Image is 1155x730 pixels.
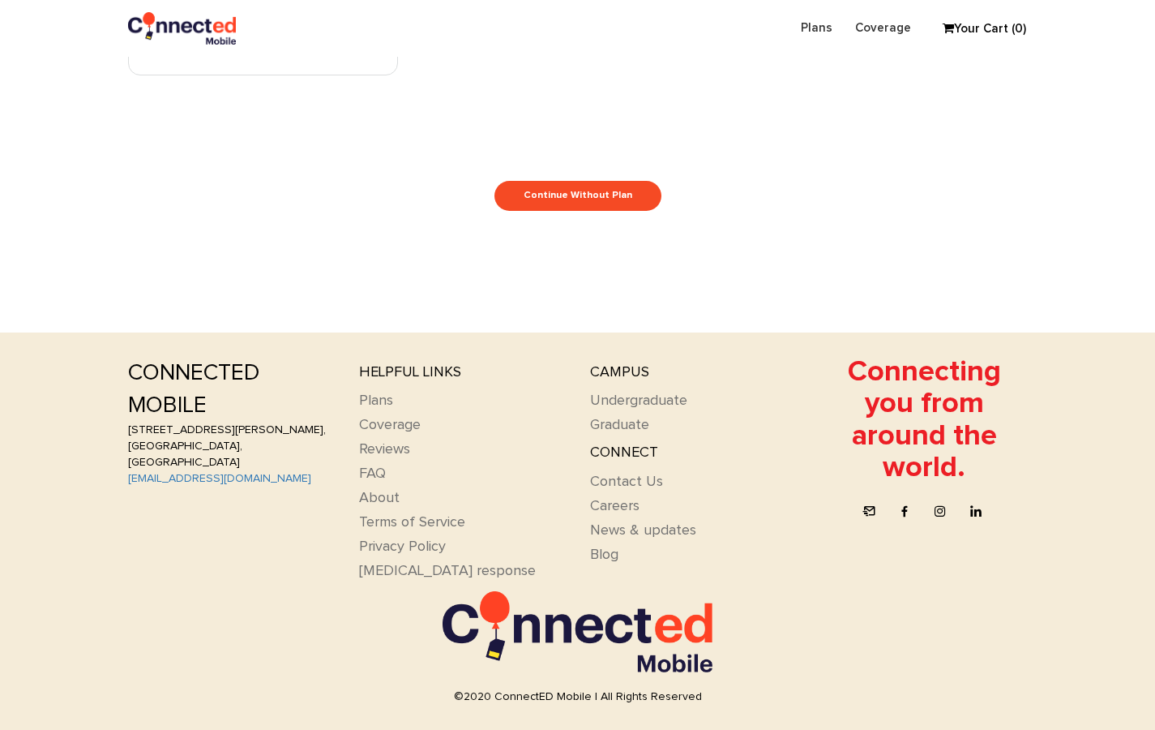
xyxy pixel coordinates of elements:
[443,591,712,672] img: f-logo.png
[359,365,566,381] h4: Helpful links
[590,499,640,513] a: Careers
[590,474,663,489] a: Contact Us
[128,438,335,454] div: [GEOGRAPHIC_DATA],
[844,12,922,44] a: Coverage
[359,466,386,481] a: FAQ
[494,181,661,211] a: Continue Without Plan
[359,418,421,432] a: Coverage
[590,365,797,381] h4: Campus
[128,422,335,438] div: [STREET_ADDRESS][PERSON_NAME],
[128,357,335,422] div: ConnectED Mobile
[789,12,844,44] a: Plans
[128,454,335,470] div: [GEOGRAPHIC_DATA]
[359,564,536,578] a: [MEDICAL_DATA] response
[359,539,446,554] a: Privacy Policy
[128,689,1028,705] div: ©2020 ConnectED Mobile | All Rights Reserved
[935,17,1016,41] a: Your Cart (0)
[359,393,393,408] a: Plans
[590,547,618,562] a: Blog
[359,515,465,530] a: Terms of Service
[821,357,1028,485] h3: Connecting you from around the world.
[359,491,400,505] a: About
[590,445,797,462] h4: Connect
[359,442,410,457] a: Reviews
[590,523,696,538] a: News & updates
[1074,652,1155,730] iframe: Chat Widget
[590,393,687,408] a: Undergraduate
[128,473,311,484] a: [EMAIL_ADDRESS][DOMAIN_NAME]
[590,418,649,432] a: Graduate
